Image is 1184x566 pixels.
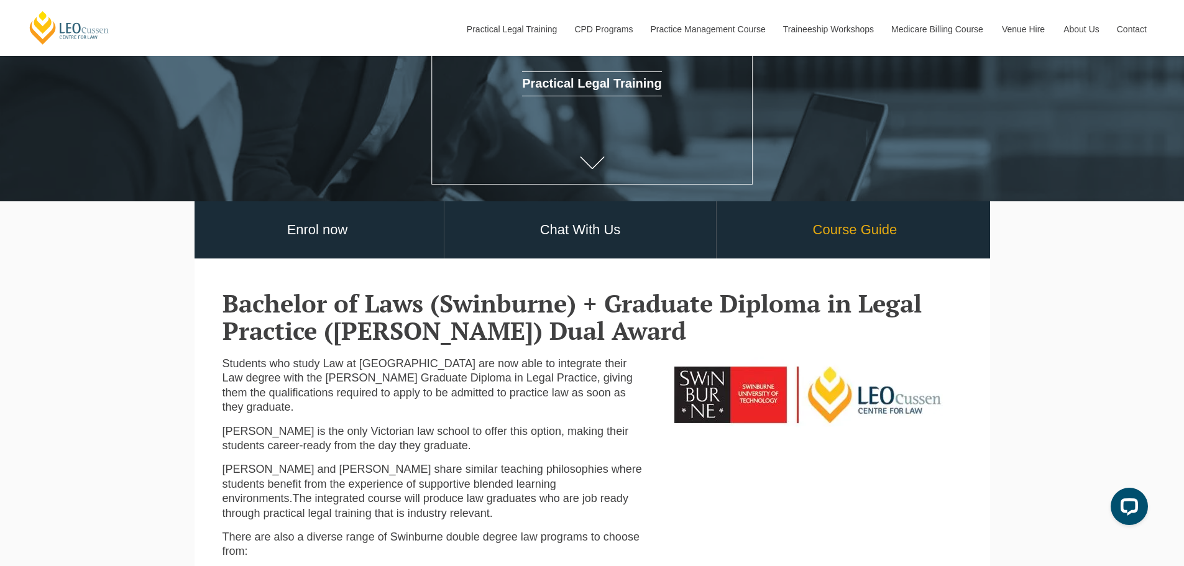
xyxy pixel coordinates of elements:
span: ob ready through practical legal training that is industry relevant. [223,492,628,519]
span: [PERSON_NAME] is the only Victorian law school to offer this option, making their students career... [223,425,629,452]
a: Enrol now [191,201,444,259]
span: Students who study Law at [GEOGRAPHIC_DATA] are now able to integrate their Law degree with the [... [223,357,633,413]
a: Contact [1108,2,1156,56]
a: Practice Management Course [641,2,774,56]
a: CPD Programs [565,2,641,56]
iframe: LiveChat chat widget [1101,483,1153,535]
h2: Bachelor of Laws (Swinburne) + Graduate Diploma in Legal Practice ([PERSON_NAME]) Dual Award [223,290,962,344]
a: Practical Legal Training [522,71,662,96]
a: Venue Hire [993,2,1054,56]
span: There are also a diverse range of Swinburne double degree law programs to choose from: [223,531,640,557]
a: Chat With Us [444,201,717,259]
span: tudents benefit from the experience of supportive blended learning environments. [223,478,556,504]
a: Practical Legal Training [457,2,566,56]
span: [PERSON_NAME] and [PERSON_NAME] share similar teaching philosophies where s [223,463,642,490]
a: Course Guide [717,201,993,259]
a: About Us [1054,2,1108,56]
a: Medicare Billing Course [882,2,993,56]
span: The integrated course will produce law graduates who are j [293,492,585,504]
a: Traineeship Workshops [774,2,882,56]
a: [PERSON_NAME] Centre for Law [28,10,111,45]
